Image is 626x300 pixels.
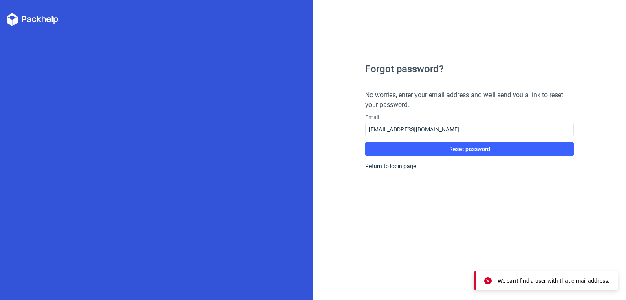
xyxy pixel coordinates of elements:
[365,90,574,110] h4: No worries, enter your email address and we’ll send you a link to reset your password.
[365,163,416,169] a: Return to login page
[365,142,574,156] button: Reset password
[449,146,490,152] span: Reset password
[498,277,610,285] div: We can't find a user with that e-mail address.
[365,113,574,121] label: Email
[365,64,574,74] h1: Forgot password?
